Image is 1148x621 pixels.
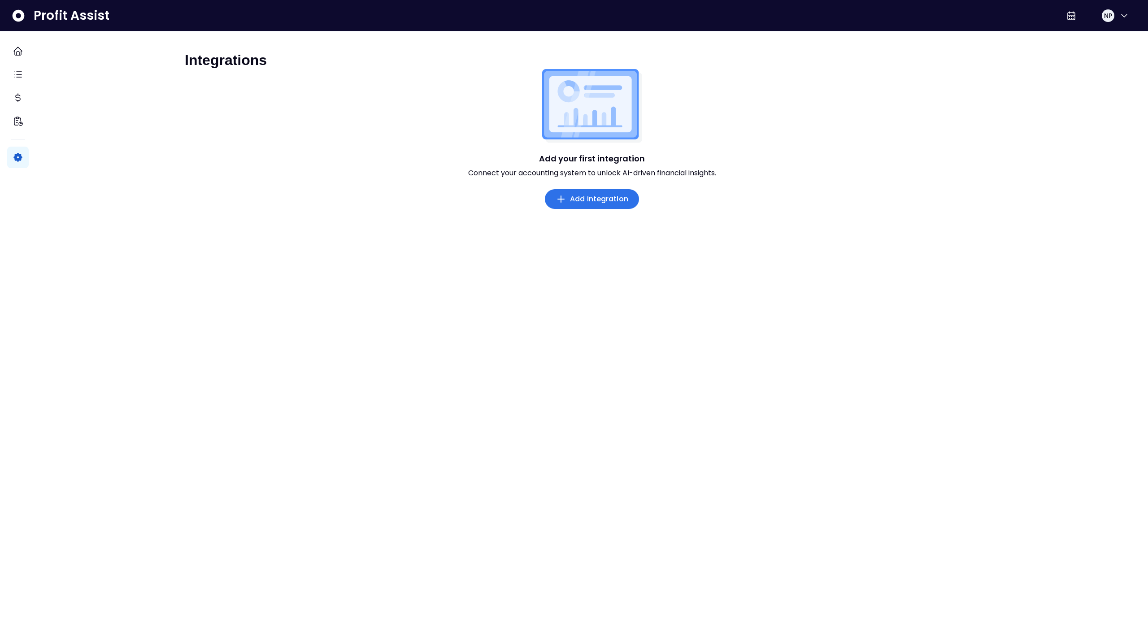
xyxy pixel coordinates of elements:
img: Integration illustration [542,69,642,143]
button: Add Integration [545,189,639,209]
span: Add your first integration [539,153,645,164]
span: Connect your accounting system to unlock AI-driven financial insights. [468,168,716,178]
span: NP [1104,11,1112,20]
span: Profit Assist [34,8,109,24]
p: Integrations [185,51,267,69]
span: Add Integration [570,194,628,204]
